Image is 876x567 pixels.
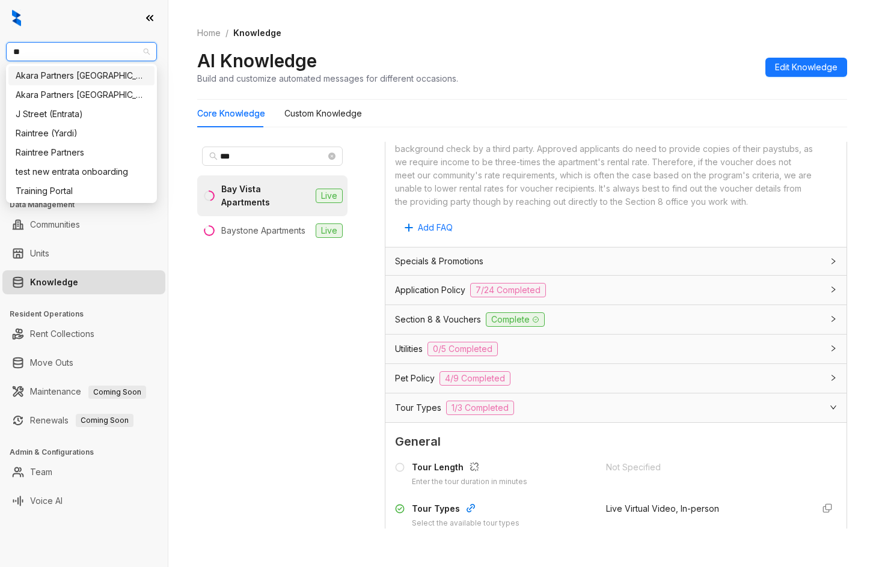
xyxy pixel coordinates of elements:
[16,184,147,198] div: Training Portal
[10,447,168,458] h3: Admin & Configurations
[385,393,847,422] div: Tour Types1/3 Completed
[88,386,146,399] span: Coming Soon
[385,364,847,393] div: Pet Policy4/9 Completed
[2,80,165,105] li: Leads
[284,107,362,120] div: Custom Knowledge
[30,489,63,513] a: Voice AI
[395,372,435,385] span: Pet Policy
[328,153,335,160] span: close-circle
[412,502,519,518] div: Tour Types
[412,476,527,488] div: Enter the tour duration in minutes
[446,401,514,415] span: 1/3 Completed
[440,371,510,386] span: 4/9 Completed
[2,460,165,484] li: Team
[16,146,147,159] div: Raintree Partners
[10,309,168,320] h3: Resident Operations
[385,335,847,363] div: Utilities0/5 Completed
[209,152,218,160] span: search
[30,460,52,484] a: Team
[8,181,155,201] div: Training Portal
[225,26,228,40] li: /
[486,312,545,327] span: Complete
[395,255,483,268] span: Specials & Promotions
[830,404,837,411] span: expanded
[395,401,441,414] span: Tour Types
[606,461,803,474] div: Not Specified
[8,124,155,143] div: Raintree (Yardi)
[2,161,165,185] li: Collections
[8,66,155,85] div: Akara Partners Nashville
[197,107,265,120] div: Core Knowledge
[412,518,519,529] div: Select the available tour types
[8,85,155,105] div: Akara Partners Phoenix
[16,165,147,178] div: test new entrata onboarding
[30,241,49,265] a: Units
[2,322,165,346] li: Rent Collections
[395,342,423,356] span: Utilities
[775,61,838,74] span: Edit Knowledge
[606,503,719,514] span: Live Virtual Video, In-person
[76,414,133,427] span: Coming Soon
[30,270,78,294] a: Knowledge
[16,108,147,121] div: J Street (Entrata)
[8,143,155,162] div: Raintree Partners
[16,127,147,140] div: Raintree (Yardi)
[385,247,847,275] div: Specials & Promotions
[385,276,847,305] div: Application Policy7/24 Completed
[2,270,165,294] li: Knowledge
[8,105,155,124] div: J Street (Entrata)
[830,374,837,381] span: collapsed
[412,461,527,476] div: Tour Length
[30,322,94,346] a: Rent Collections
[395,432,837,451] span: General
[195,26,223,40] a: Home
[30,213,80,237] a: Communities
[830,286,837,293] span: collapsed
[2,408,165,432] li: Renewals
[233,28,281,38] span: Knowledge
[12,10,21,26] img: logo
[395,313,481,326] span: Section 8 & Vouchers
[197,72,458,85] div: Build and customize automated messages for different occasions.
[16,88,147,102] div: Akara Partners [GEOGRAPHIC_DATA]
[221,224,305,237] div: Baystone Apartments
[427,342,498,356] span: 0/5 Completed
[316,189,343,203] span: Live
[395,283,465,297] span: Application Policy
[2,380,165,404] li: Maintenance
[8,162,155,181] div: test new entrata onboarding
[2,132,165,156] li: Leasing
[2,241,165,265] li: Units
[16,69,147,82] div: Akara Partners [GEOGRAPHIC_DATA]
[830,315,837,323] span: collapsed
[395,218,462,237] button: Add FAQ
[830,258,837,265] span: collapsed
[395,103,813,208] div: Thank you for inquiring! At our community, we accept multiple forms of payment. Voucher programs ...
[316,223,343,238] span: Live
[2,351,165,375] li: Move Outs
[765,58,847,77] button: Edit Knowledge
[2,489,165,513] li: Voice AI
[2,213,165,237] li: Communities
[470,283,546,297] span: 7/24 Completed
[418,221,453,234] span: Add FAQ
[10,199,168,210] h3: Data Management
[385,305,847,334] div: Section 8 & VouchersComplete
[830,345,837,352] span: collapsed
[30,351,73,375] a: Move Outs
[197,49,317,72] h2: AI Knowledge
[221,183,311,209] div: Bay Vista Apartments
[30,408,133,432] a: RenewalsComing Soon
